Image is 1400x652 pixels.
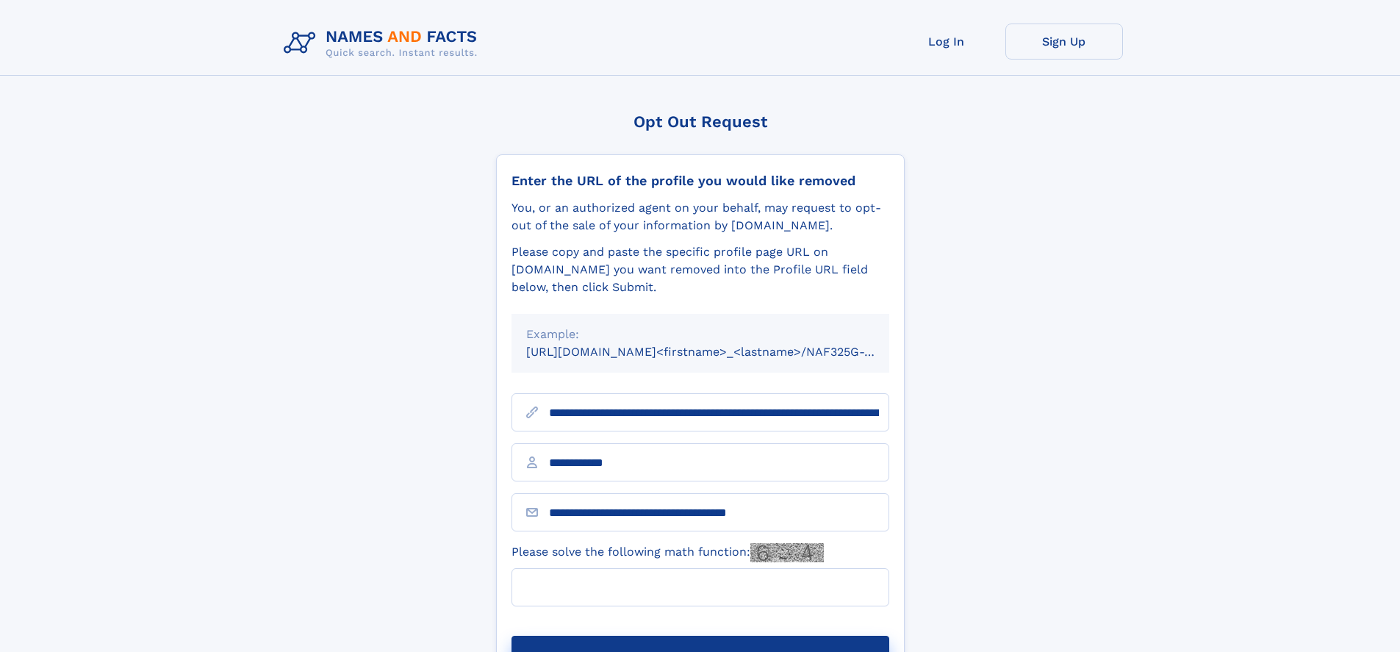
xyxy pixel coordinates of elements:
[511,243,889,296] div: Please copy and paste the specific profile page URL on [DOMAIN_NAME] you want removed into the Pr...
[511,173,889,189] div: Enter the URL of the profile you would like removed
[278,24,489,63] img: Logo Names and Facts
[511,199,889,234] div: You, or an authorized agent on your behalf, may request to opt-out of the sale of your informatio...
[496,112,905,131] div: Opt Out Request
[888,24,1005,60] a: Log In
[1005,24,1123,60] a: Sign Up
[511,543,824,562] label: Please solve the following math function:
[526,345,917,359] small: [URL][DOMAIN_NAME]<firstname>_<lastname>/NAF325G-xxxxxxxx
[526,326,875,343] div: Example:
